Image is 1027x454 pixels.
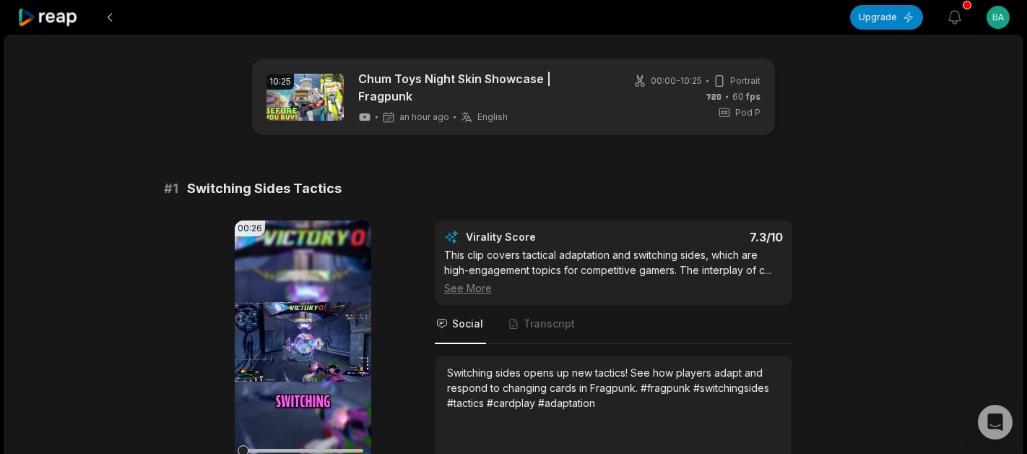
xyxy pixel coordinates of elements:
div: This clip covers tactical adaptation and switching sides, which are high-engagement topics for co... [444,247,783,296]
span: Portrait [730,74,760,87]
span: Social [452,317,483,331]
span: Transcript [524,317,575,331]
span: 00:00 - 10:25 [651,74,702,87]
div: 7.3 /10 [628,230,784,244]
div: Switching sides opens up new tactics! See how players adapt and respond to changing cards in Frag... [447,365,780,411]
span: Switching Sides Tactics [187,179,342,199]
div: Open Intercom Messenger [978,405,1013,440]
span: 60 [732,90,760,103]
span: Pod P [735,106,760,119]
div: See More [444,280,783,296]
button: Upgrade [850,5,923,30]
span: # 1 [164,179,178,199]
div: Virality Score [466,230,621,244]
span: an hour ago [399,111,449,123]
span: English [477,111,508,123]
span: fps [746,91,760,102]
a: Chum Toys Night Skin Showcase | Fragpunk [358,70,607,105]
nav: Tabs [435,305,792,344]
